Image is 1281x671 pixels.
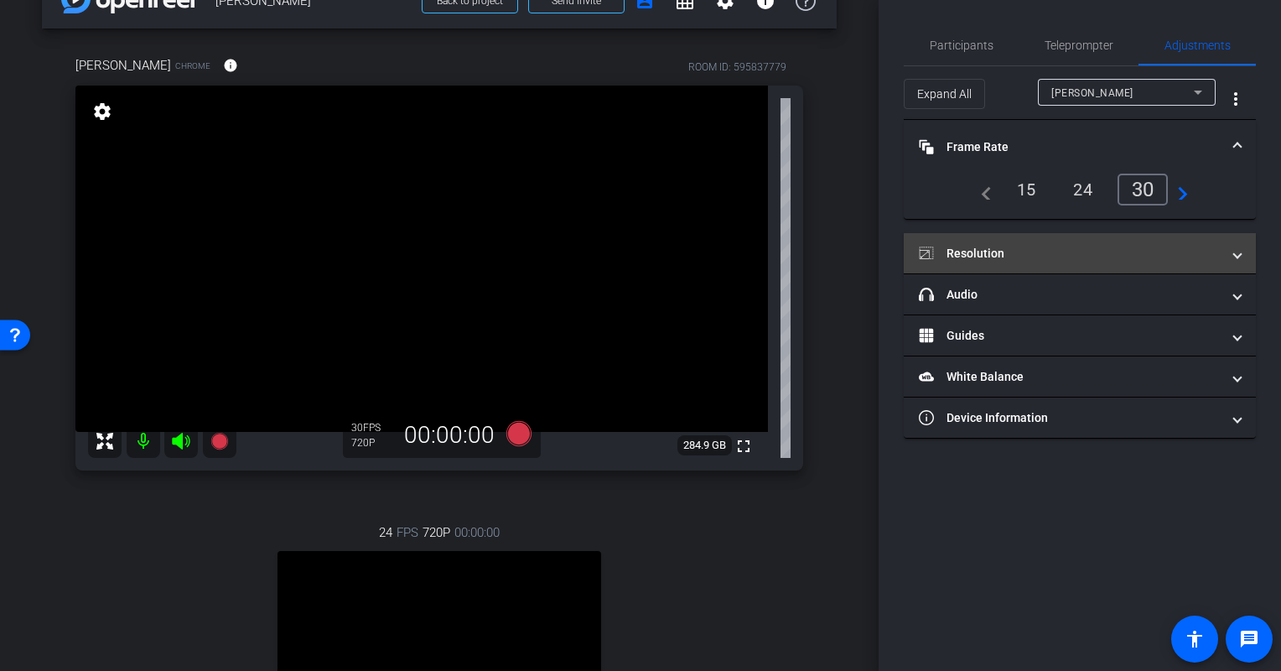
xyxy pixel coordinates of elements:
[734,436,754,456] mat-icon: fullscreen
[919,409,1221,427] mat-panel-title: Device Information
[1226,89,1246,109] mat-icon: more_vert
[919,138,1221,156] mat-panel-title: Frame Rate
[1045,39,1113,51] span: Teleprompter
[379,523,392,542] span: 24
[351,421,393,434] div: 30
[972,179,992,200] mat-icon: navigate_before
[91,101,114,122] mat-icon: settings
[1164,39,1231,51] span: Adjustments
[677,435,732,455] span: 284.9 GB
[904,398,1256,438] mat-expansion-panel-header: Device Information
[1216,79,1256,119] button: More Options for Adjustments Panel
[919,368,1221,386] mat-panel-title: White Balance
[397,523,418,542] span: FPS
[223,58,238,73] mat-icon: info
[904,79,985,109] button: Expand All
[175,60,210,72] span: Chrome
[904,274,1256,315] mat-expansion-panel-header: Audio
[423,523,450,542] span: 720P
[917,78,972,110] span: Expand All
[904,233,1256,273] mat-expansion-panel-header: Resolution
[75,56,171,75] span: [PERSON_NAME]
[1004,175,1049,204] div: 15
[919,245,1221,263] mat-panel-title: Resolution
[904,120,1256,174] mat-expansion-panel-header: Frame Rate
[393,421,506,450] div: 00:00:00
[904,356,1256,397] mat-expansion-panel-header: White Balance
[904,315,1256,356] mat-expansion-panel-header: Guides
[1118,174,1169,205] div: 30
[919,327,1221,345] mat-panel-title: Guides
[919,286,1221,304] mat-panel-title: Audio
[930,39,993,51] span: Participants
[1051,87,1133,99] span: [PERSON_NAME]
[688,60,786,75] div: ROOM ID: 595837779
[454,523,500,542] span: 00:00:00
[1185,629,1205,649] mat-icon: accessibility
[1061,175,1105,204] div: 24
[363,422,381,434] span: FPS
[904,174,1256,219] div: Frame Rate
[1239,629,1259,649] mat-icon: message
[351,436,393,450] div: 720P
[1168,179,1188,200] mat-icon: navigate_next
